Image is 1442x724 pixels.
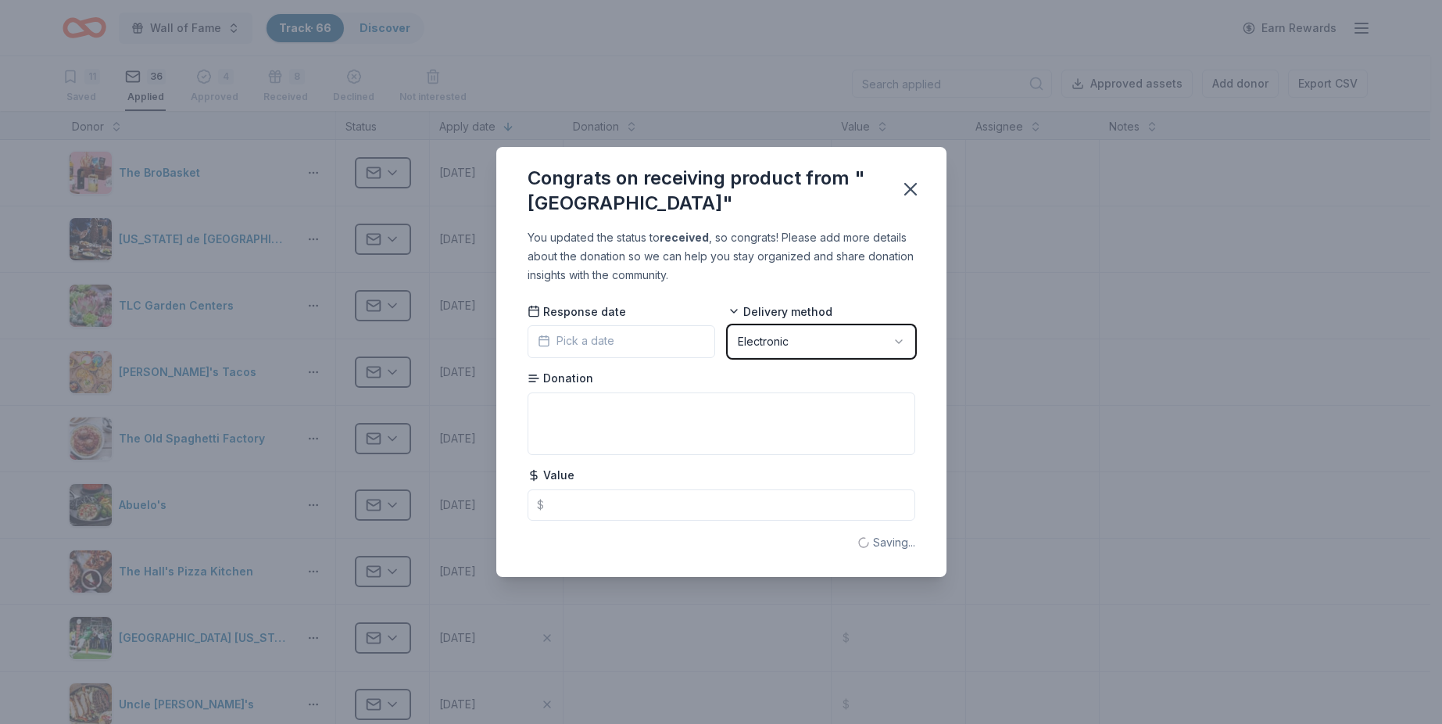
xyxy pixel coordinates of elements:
[728,304,832,320] span: Delivery method
[528,228,915,285] div: You updated the status to , so congrats! Please add more details about the donation so we can hel...
[528,166,881,216] div: Congrats on receiving product from "[GEOGRAPHIC_DATA]"
[528,468,574,483] span: Value
[660,231,709,244] b: received
[528,371,593,386] span: Donation
[538,332,614,350] span: Pick a date
[528,304,626,320] span: Response date
[528,325,715,358] button: Pick a date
